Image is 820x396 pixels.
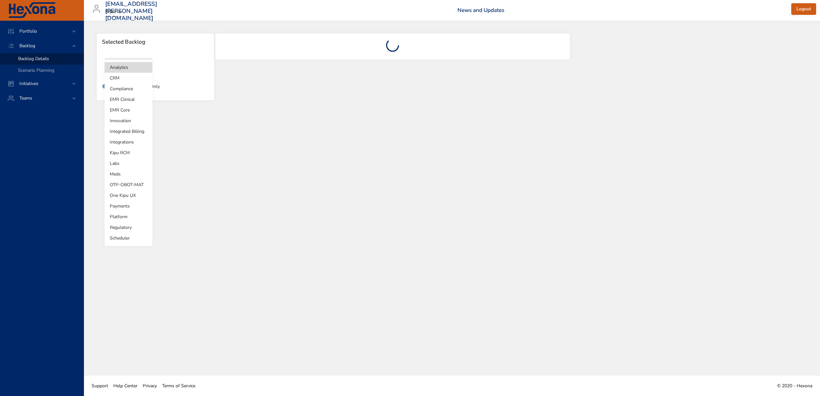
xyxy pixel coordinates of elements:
li: Meds [105,169,152,179]
li: Kipu RCM [105,147,152,158]
li: Compliance [105,83,152,94]
li: Labs [105,158,152,169]
li: CRM [105,73,152,83]
li: Analytics [105,62,152,73]
li: OTP-OBOT-MAT [105,179,152,190]
li: Platform [105,211,152,222]
li: Payments [105,201,152,211]
li: EMR Core [105,105,152,115]
li: Integrated Billing [105,126,152,137]
li: Scheduler [105,233,152,243]
li: Regulatory [105,222,152,233]
li: EMR Clinical [105,94,152,105]
li: Innovation [105,115,152,126]
li: Integrations [105,137,152,147]
li: One Kipu UX [105,190,152,201]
